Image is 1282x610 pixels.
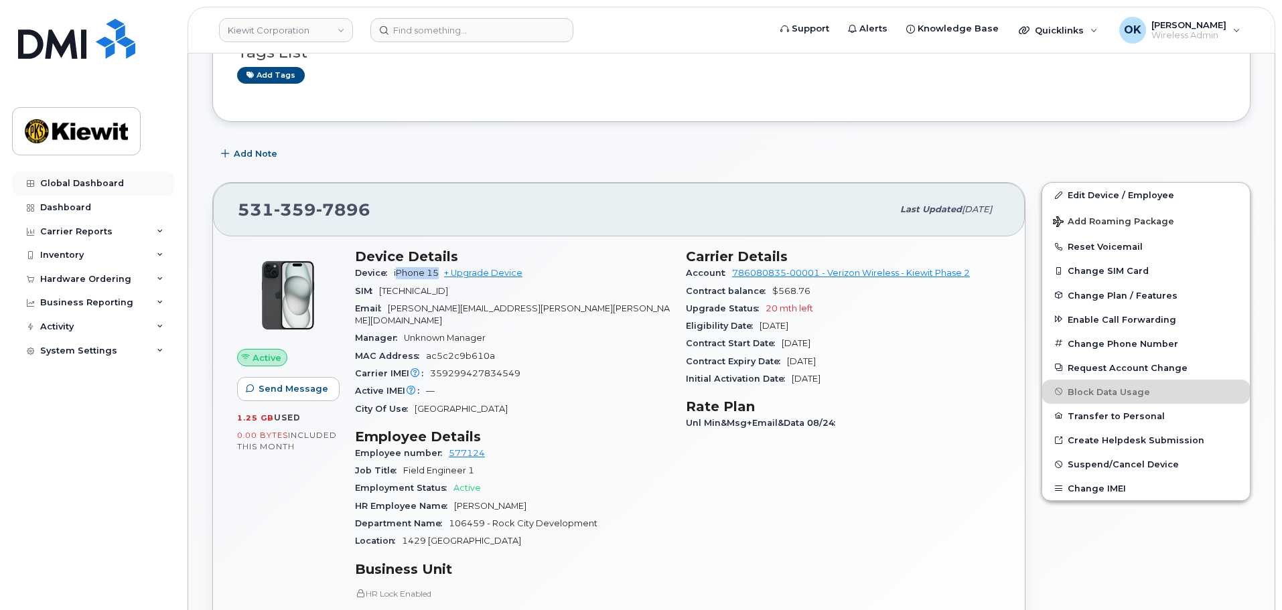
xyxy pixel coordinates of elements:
span: Suspend/Cancel Device [1068,459,1179,469]
a: Create Helpdesk Submission [1042,428,1250,452]
span: Device [355,268,394,278]
button: Add Note [212,142,289,166]
a: 577124 [449,448,485,458]
span: — [426,386,435,396]
span: [PERSON_NAME] [1151,19,1226,30]
h3: Carrier Details [686,248,1001,264]
span: SIM [355,286,379,296]
span: Contract Start Date [686,338,782,348]
span: Add Note [234,147,277,160]
span: [GEOGRAPHIC_DATA] [415,404,508,414]
span: [DATE] [787,356,816,366]
span: Initial Activation Date [686,374,792,384]
a: Edit Device / Employee [1042,183,1250,207]
span: Email [355,303,388,313]
span: MAC Address [355,351,426,361]
a: Support [771,15,839,42]
span: ac5c2c9b610a [426,351,495,361]
button: Request Account Change [1042,356,1250,380]
span: Support [792,22,829,35]
span: 7896 [316,200,370,220]
span: Unknown Manager [404,333,486,343]
span: 1.25 GB [237,413,274,423]
span: Last updated [900,204,962,214]
button: Reset Voicemail [1042,234,1250,258]
span: Department Name [355,518,449,528]
span: Carrier IMEI [355,368,430,378]
span: Employee number [355,448,449,458]
span: Field Engineer 1 [403,465,474,475]
span: OK [1124,22,1141,38]
span: HR Employee Name [355,501,454,511]
div: Olivia Keller [1110,17,1250,44]
button: Transfer to Personal [1042,404,1250,428]
span: Contract balance [686,286,772,296]
input: Find something... [370,18,573,42]
button: Change IMEI [1042,476,1250,500]
div: Quicklinks [1009,17,1107,44]
span: Wireless Admin [1151,30,1226,41]
a: 786080835-00001 - Verizon Wireless - Kiewit Phase 2 [732,268,970,278]
span: Account [686,268,732,278]
a: Alerts [839,15,897,42]
span: Job Title [355,465,403,475]
button: Block Data Usage [1042,380,1250,404]
span: Active IMEI [355,386,426,396]
span: used [274,412,301,423]
img: iPhone_15_Black.png [248,255,328,335]
span: Active [453,483,481,493]
span: Knowledge Base [918,22,999,35]
h3: Device Details [355,248,670,264]
span: [DATE] [760,321,788,331]
a: Add tags [237,67,305,84]
h3: Rate Plan [686,398,1001,414]
span: Quicklinks [1035,25,1084,35]
span: Eligibility Date [686,321,760,331]
span: [PERSON_NAME] [454,501,526,511]
span: [DATE] [962,204,992,214]
button: Change Plan / Features [1042,283,1250,307]
span: Send Message [259,382,328,395]
a: Knowledge Base [897,15,1008,42]
span: 106459 - Rock City Development [449,518,597,528]
span: 1429 [GEOGRAPHIC_DATA] [402,536,521,546]
p: HR Lock Enabled [355,588,670,599]
span: Add Roaming Package [1053,216,1174,229]
span: Manager [355,333,404,343]
h3: Business Unit [355,561,670,577]
span: Alerts [859,22,887,35]
button: Change Phone Number [1042,331,1250,356]
span: $568.76 [772,286,810,296]
span: Active [253,352,281,364]
a: + Upgrade Device [444,268,522,278]
span: 359299427834549 [430,368,520,378]
h3: Tags List [237,44,1226,61]
span: City Of Use [355,404,415,414]
span: 531 [238,200,370,220]
span: 20 mth left [766,303,813,313]
span: Contract Expiry Date [686,356,787,366]
h3: Employee Details [355,429,670,445]
span: Upgrade Status [686,303,766,313]
button: Enable Call Forwarding [1042,307,1250,331]
span: 0.00 Bytes [237,431,288,440]
span: [DATE] [792,374,821,384]
button: Suspend/Cancel Device [1042,452,1250,476]
a: Kiewit Corporation [219,18,353,42]
button: Send Message [237,377,340,401]
iframe: Messenger Launcher [1224,552,1272,600]
span: Employment Status [355,483,453,493]
span: Location [355,536,402,546]
span: Unl Min&Msg+Email&Data 08/24 [686,418,842,428]
button: Add Roaming Package [1042,207,1250,234]
span: [DATE] [782,338,810,348]
span: [PERSON_NAME][EMAIL_ADDRESS][PERSON_NAME][PERSON_NAME][DOMAIN_NAME] [355,303,670,325]
span: Change Plan / Features [1068,290,1178,300]
span: iPhone 15 [394,268,439,278]
span: Enable Call Forwarding [1068,314,1176,324]
span: [TECHNICAL_ID] [379,286,448,296]
button: Change SIM Card [1042,258,1250,283]
span: 359 [274,200,316,220]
